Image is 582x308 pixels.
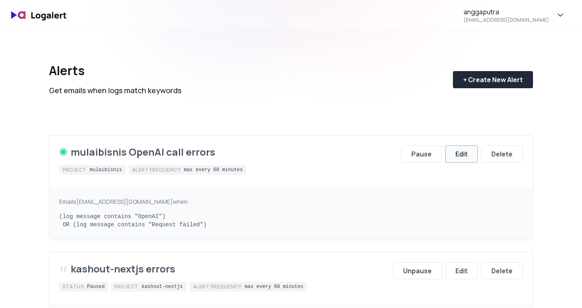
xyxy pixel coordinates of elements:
[62,283,84,290] div: Status
[445,145,478,163] button: Edit
[464,17,549,23] div: [EMAIL_ADDRESS][DOMAIN_NAME]
[59,212,523,229] pre: (log message contains "OpenAI") OR (log message contains "Request failed")
[114,283,138,290] div: Project
[132,167,181,173] div: Alert frequency
[401,145,442,163] button: Pause
[245,283,303,290] div: max every 60 minutes
[62,167,87,173] div: Project
[481,262,523,279] button: Delete
[455,266,468,276] div: Edit
[403,266,432,276] div: Unpause
[453,3,575,27] button: anggaputra[EMAIL_ADDRESS][DOMAIN_NAME]
[87,283,105,290] div: Paused
[142,283,183,290] div: kashout-nextjs
[7,6,72,25] img: logo
[481,145,523,163] button: Delete
[49,85,181,96] div: Get emails when logs match keywords
[49,63,181,78] div: Alerts
[491,149,513,159] div: Delete
[463,75,523,85] div: + Create New Alert
[393,262,442,279] button: Unpause
[71,262,175,275] div: kashout-nextjs errors
[71,145,215,158] div: mulaibisnis OpenAI call errors
[464,7,499,17] div: anggaputra
[411,149,432,159] div: Pause
[59,198,523,206] div: Emails [EMAIL_ADDRESS][DOMAIN_NAME] when:
[184,167,243,173] div: max every 60 minutes
[453,71,533,88] button: + Create New Alert
[90,167,122,173] div: mulaibisnis
[193,283,242,290] div: Alert frequency
[455,149,468,159] div: Edit
[491,266,513,276] div: Delete
[445,262,478,279] button: Edit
